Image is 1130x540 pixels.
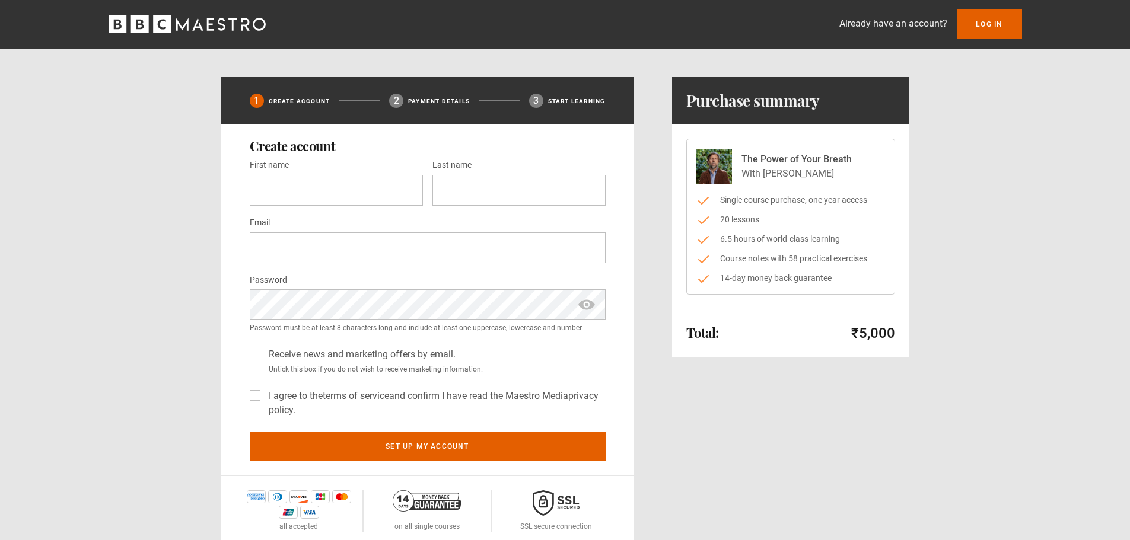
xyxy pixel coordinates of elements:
[264,389,606,417] label: I agree to the and confirm I have read the Maestro Media .
[839,17,947,31] p: Already have an account?
[300,506,319,519] img: visa
[548,97,606,106] p: Start learning
[264,364,606,375] small: Untick this box if you do not wish to receive marketing information.
[250,432,606,461] button: Set up my account
[696,194,885,206] li: Single course purchase, one year access
[520,521,592,532] p: SSL secure connection
[268,490,287,503] img: diners
[279,506,298,519] img: unionpay
[696,272,885,285] li: 14-day money back guarantee
[393,490,461,512] img: 14-day-money-back-guarantee-42d24aedb5115c0ff13b.png
[323,390,389,401] a: terms of service
[269,97,330,106] p: Create Account
[250,216,270,230] label: Email
[250,322,606,333] small: Password must be at least 8 characters long and include at least one uppercase, lowercase and num...
[311,490,330,503] img: jcb
[741,152,852,167] p: The Power of Your Breath
[264,347,456,362] label: Receive news and marketing offers by email.
[279,521,318,532] p: all accepted
[247,490,266,503] img: amex
[250,139,606,153] h2: Create account
[957,9,1021,39] a: Log In
[289,490,308,503] img: discover
[577,289,596,320] span: show password
[851,324,895,343] p: ₹5,000
[529,94,543,108] div: 3
[686,325,719,340] h2: Total:
[389,94,403,108] div: 2
[696,233,885,245] li: 6.5 hours of world-class learning
[250,273,287,287] label: Password
[250,158,289,172] label: First name
[394,521,460,532] p: on all single courses
[332,490,351,503] img: mastercard
[408,97,470,106] p: Payment details
[696,213,885,226] li: 20 lessons
[741,167,852,181] p: With [PERSON_NAME]
[686,91,820,110] h1: Purchase summary
[250,94,264,108] div: 1
[432,158,472,172] label: Last name
[109,15,266,33] svg: BBC Maestro
[696,253,885,265] li: Course notes with 58 practical exercises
